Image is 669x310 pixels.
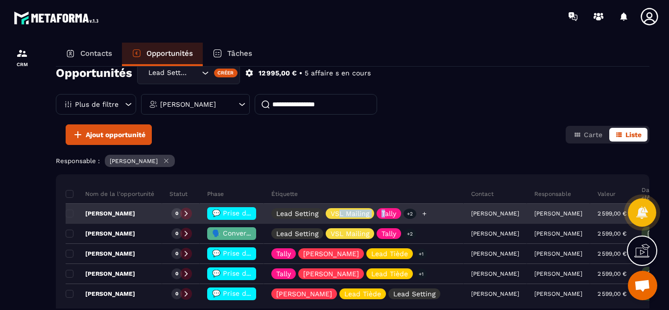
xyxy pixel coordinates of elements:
[597,270,626,277] p: 2 599,00 €
[2,40,42,74] a: formationformationCRM
[75,101,119,108] p: Plus de filtre
[175,250,178,257] p: 0
[534,230,582,237] p: [PERSON_NAME]
[169,190,188,198] p: Statut
[597,230,626,237] p: 2 599,00 €
[203,43,262,66] a: Tâches
[66,270,135,278] p: [PERSON_NAME]
[271,190,298,198] p: Étiquette
[212,209,310,217] span: 💬 Prise de contact effectué
[404,209,416,219] p: +2
[609,128,647,142] button: Liste
[14,9,102,27] img: logo
[303,270,359,277] p: [PERSON_NAME]
[175,290,178,297] p: 0
[146,68,190,78] span: Lead Setting
[16,48,28,59] img: formation
[404,229,416,239] p: +2
[625,131,642,139] span: Liste
[534,210,582,217] p: [PERSON_NAME]
[534,250,582,257] p: [PERSON_NAME]
[2,62,42,67] p: CRM
[80,49,112,58] p: Contacts
[137,62,240,84] div: Search for option
[584,131,602,139] span: Carte
[66,250,135,258] p: [PERSON_NAME]
[212,289,310,297] span: 💬 Prise de contact effectué
[66,210,135,217] p: [PERSON_NAME]
[393,290,435,297] p: Lead Setting
[415,269,427,279] p: +1
[471,190,494,198] p: Contact
[212,269,310,277] span: 💬 Prise de contact effectué
[568,128,608,142] button: Carte
[160,101,216,108] p: [PERSON_NAME]
[597,290,626,297] p: 2 599,00 €
[276,250,291,257] p: Tally
[534,190,571,198] p: Responsable
[66,230,135,238] p: [PERSON_NAME]
[276,230,318,237] p: Lead Setting
[415,249,427,259] p: +1
[299,69,302,78] p: •
[276,270,291,277] p: Tally
[597,210,626,217] p: 2 599,00 €
[628,271,657,300] div: Ouvrir le chat
[371,270,408,277] p: Lead Tiède
[305,69,371,78] p: 5 affaire s en cours
[214,69,238,77] div: Créer
[276,290,332,297] p: [PERSON_NAME]
[110,158,158,165] p: [PERSON_NAME]
[66,290,135,298] p: [PERSON_NAME]
[382,230,396,237] p: Tally
[146,49,193,58] p: Opportunités
[371,250,408,257] p: Lead Tiède
[175,210,178,217] p: 0
[122,43,203,66] a: Opportunités
[207,190,224,198] p: Phase
[276,210,318,217] p: Lead Setting
[212,249,310,257] span: 💬 Prise de contact effectué
[56,157,100,165] p: Responsable :
[190,68,199,78] input: Search for option
[534,270,582,277] p: [PERSON_NAME]
[175,230,178,237] p: 0
[259,69,297,78] p: 12 995,00 €
[597,250,626,257] p: 2 599,00 €
[86,130,145,140] span: Ajout opportunité
[227,49,252,58] p: Tâches
[534,290,582,297] p: [PERSON_NAME]
[212,229,299,237] span: 🗣️ Conversation en cours
[382,210,396,217] p: Tally
[597,190,616,198] p: Valeur
[331,210,369,217] p: VSL Mailing
[66,124,152,145] button: Ajout opportunité
[56,43,122,66] a: Contacts
[56,63,132,83] h2: Opportunités
[66,190,154,198] p: Nom de la l'opportunité
[331,230,369,237] p: VSL Mailing
[344,290,381,297] p: Lead Tiède
[303,250,359,257] p: [PERSON_NAME]
[175,270,178,277] p: 0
